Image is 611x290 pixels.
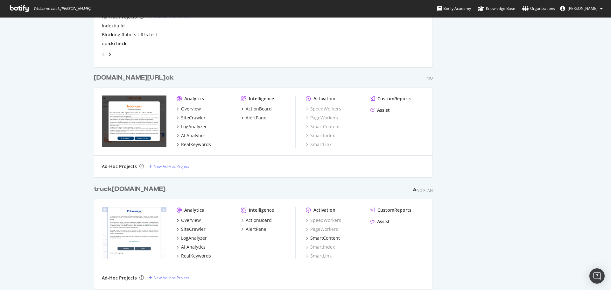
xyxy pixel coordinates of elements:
div: CustomReports [377,207,411,213]
div: Ad-Hoc Projects [102,275,137,281]
div: LogAnalyzer [181,235,207,241]
div: Knowledge Base [478,5,515,12]
div: Analytics [184,207,204,213]
a: Overview [177,106,201,112]
a: New Ad-Hoc Project [149,275,189,280]
a: AI Analytics [177,132,206,139]
a: SmartContent [306,124,340,130]
b: ck [122,40,127,46]
div: LogAnalyzer [181,124,207,130]
div: Assist [377,218,390,225]
a: CustomReports [370,207,411,213]
b: ck [109,40,114,46]
div: SiteCrawler [181,115,206,121]
a: SiteCrawler [177,115,206,121]
a: Blocking Robots URLs test [102,32,157,38]
div: New Ad-Hoc Project [154,275,189,280]
b: ck [109,32,114,38]
span: Welcome back, [PERSON_NAME] ! [33,6,91,11]
a: CustomReports [370,95,411,102]
div: AlertPanel [246,226,268,232]
div: Overview [181,106,201,112]
a: SmartLink [306,253,332,259]
a: AlertPanel [241,226,268,232]
div: tru [DOMAIN_NAME] [94,185,165,194]
a: Overview [177,217,201,223]
div: Intelligence [249,207,274,213]
a: truck[DOMAIN_NAME] [94,185,168,194]
div: Pro [425,75,433,81]
div: RealKeywords [181,253,211,259]
div: qui che [102,40,127,47]
a: SmartIndex [306,132,335,139]
div: Organizations [522,5,555,12]
b: ck [165,74,174,81]
div: Botify Academy [437,5,471,12]
a: LogAnalyzer [177,124,207,130]
div: Analytics [184,95,204,102]
div: RealKeywords [181,141,211,148]
a: LogAnalyzer [177,235,207,241]
div: Overview [181,217,201,223]
div: Activation [313,207,335,213]
div: Open Intercom Messenger [589,268,605,284]
a: SmartLink [306,141,332,148]
a: Assist [370,218,390,225]
a: New Ad-Hoc Project [149,164,189,169]
a: SmartContent [306,235,340,241]
a: Indexbuild [102,23,125,29]
b: ck [104,186,112,192]
div: Activation [313,95,335,102]
div: AI Analytics [181,132,206,139]
a: Assist [370,107,390,113]
div: Blo ing Robots URLs test [102,32,157,38]
div: SmartContent [310,235,340,241]
a: AI Analytics [177,244,206,250]
div: Intelligence [249,95,274,102]
div: angle-right [108,51,112,58]
img: truckscorner.de [102,207,166,258]
div: angle-left [99,49,108,60]
div: New Ad-Hoc Project [154,164,189,169]
a: SiteCrawler [177,226,206,232]
div: [DOMAIN_NAME][URL] [94,73,174,82]
div: CustomReports [377,95,411,102]
a: SmartIndex [306,244,335,250]
div: Ad-Hoc Projects [102,163,137,170]
div: AI Analytics [181,244,206,250]
img: leboncoin.fr/ck (old locasun.fr) [102,95,166,147]
a: quickcheck [102,40,127,47]
a: RealKeywords [177,253,211,259]
a: PageWorkers [306,115,338,121]
a: SpeedWorkers [306,217,341,223]
div: SiteCrawler [181,226,206,232]
div: ActionBoard [246,106,272,112]
span: Matthieu Feru [568,6,598,11]
div: No Plan [417,188,433,193]
div: ActionBoard [246,217,272,223]
a: PageWorkers [306,226,338,232]
div: AlertPanel [246,115,268,121]
a: ActionBoard [241,217,272,223]
a: [DOMAIN_NAME][URL]ck [94,73,176,82]
button: [PERSON_NAME] [555,4,608,14]
a: SpeedWorkers [306,106,341,112]
a: AlertPanel [241,115,268,121]
a: ActionBoard [241,106,272,112]
a: RealKeywords [177,141,211,148]
div: Assist [377,107,390,113]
